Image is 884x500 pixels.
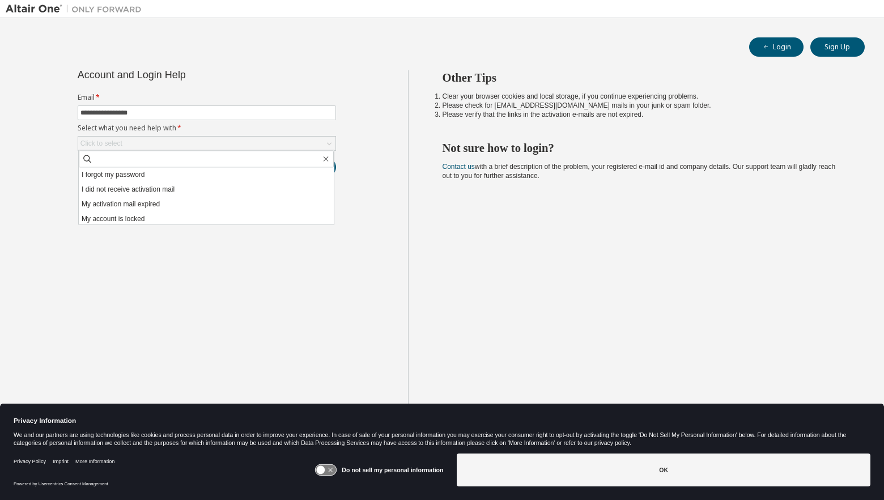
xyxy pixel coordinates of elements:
[443,110,845,119] li: Please verify that the links in the activation e-mails are not expired.
[78,124,336,133] label: Select what you need help with
[443,101,845,110] li: Please check for [EMAIL_ADDRESS][DOMAIN_NAME] mails in your junk or spam folder.
[443,163,475,171] a: Contact us
[6,3,147,15] img: Altair One
[810,37,865,57] button: Sign Up
[78,137,335,150] div: Click to select
[443,141,845,155] h2: Not sure how to login?
[443,92,845,101] li: Clear your browser cookies and local storage, if you continue experiencing problems.
[78,93,336,102] label: Email
[749,37,804,57] button: Login
[80,139,122,148] div: Click to select
[443,163,836,180] span: with a brief description of the problem, your registered e-mail id and company details. Our suppo...
[79,167,334,182] li: I forgot my password
[78,70,284,79] div: Account and Login Help
[443,70,845,85] h2: Other Tips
